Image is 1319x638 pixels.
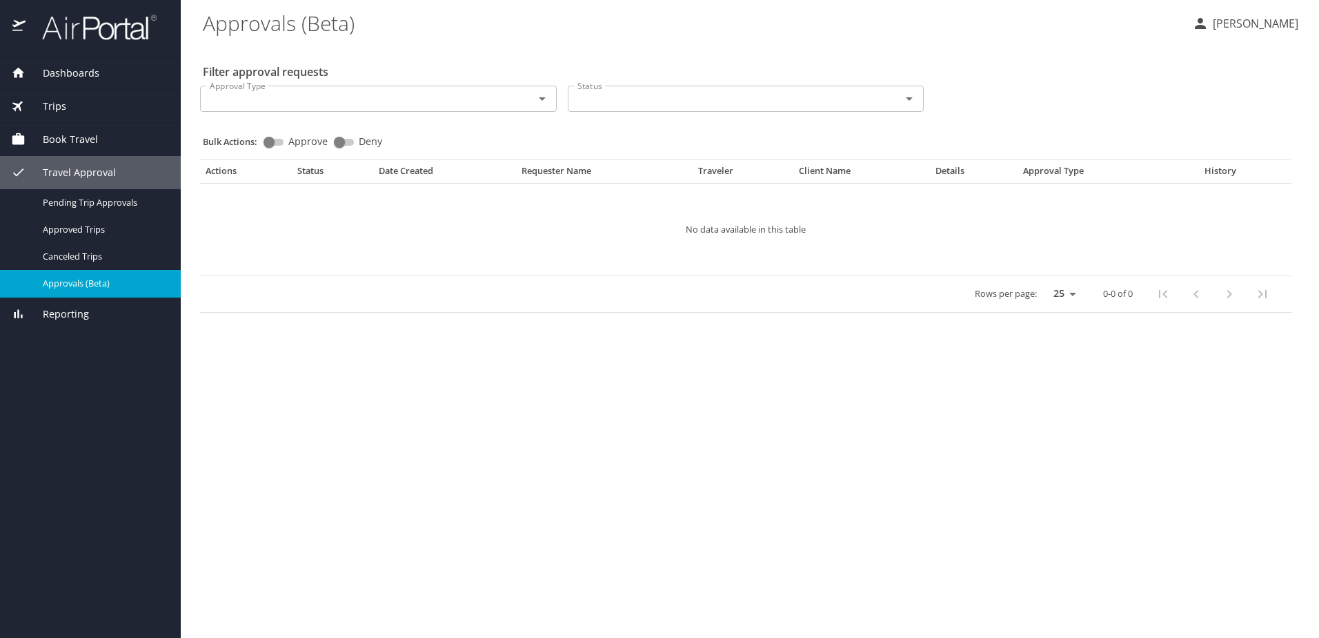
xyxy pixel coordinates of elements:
th: Details [930,165,1018,183]
button: Open [533,89,552,108]
h2: Filter approval requests [203,61,328,83]
th: Status [292,165,373,183]
th: Approval Type [1018,165,1174,183]
span: Reporting [26,307,89,322]
span: Deny [359,137,382,146]
img: icon-airportal.png [12,14,27,41]
p: No data available in this table [241,225,1250,234]
span: Dashboards [26,66,99,81]
span: Book Travel [26,132,98,147]
th: Client Name [793,165,931,183]
p: Rows per page: [975,289,1037,298]
span: Approvals (Beta) [43,277,164,290]
span: Approved Trips [43,223,164,236]
th: Date Created [373,165,516,183]
p: [PERSON_NAME] [1209,15,1298,32]
button: [PERSON_NAME] [1187,11,1304,36]
button: Open [900,89,919,108]
span: Approve [288,137,328,146]
table: Approval table [200,165,1291,313]
span: Canceled Trips [43,250,164,263]
span: Trips [26,99,66,114]
p: 0-0 of 0 [1103,289,1133,298]
h1: Approvals (Beta) [203,1,1181,44]
th: Actions [200,165,292,183]
p: Bulk Actions: [203,135,268,148]
span: Travel Approval [26,165,116,180]
span: Pending Trip Approvals [43,196,164,209]
select: rows per page [1042,284,1081,304]
th: Requester Name [516,165,692,183]
img: airportal-logo.png [27,14,157,41]
th: Traveler [693,165,793,183]
th: History [1174,165,1267,183]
